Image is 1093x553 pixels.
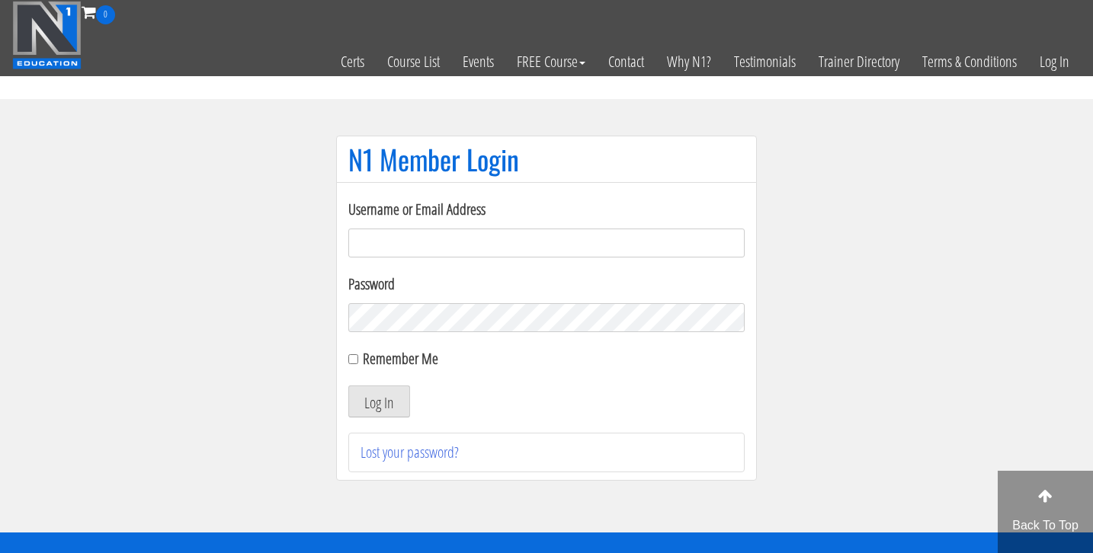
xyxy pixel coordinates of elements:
[376,24,451,99] a: Course List
[348,385,410,417] button: Log In
[911,24,1028,99] a: Terms & Conditions
[505,24,597,99] a: FREE Course
[807,24,911,99] a: Trainer Directory
[597,24,655,99] a: Contact
[329,24,376,99] a: Certs
[348,198,745,221] label: Username or Email Address
[12,1,82,69] img: n1-education
[723,24,807,99] a: Testimonials
[348,273,745,296] label: Password
[1028,24,1081,99] a: Log In
[82,2,115,22] a: 0
[655,24,723,99] a: Why N1?
[96,5,115,24] span: 0
[348,144,745,174] h1: N1 Member Login
[363,348,438,369] label: Remember Me
[451,24,505,99] a: Events
[361,442,459,462] a: Lost your password?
